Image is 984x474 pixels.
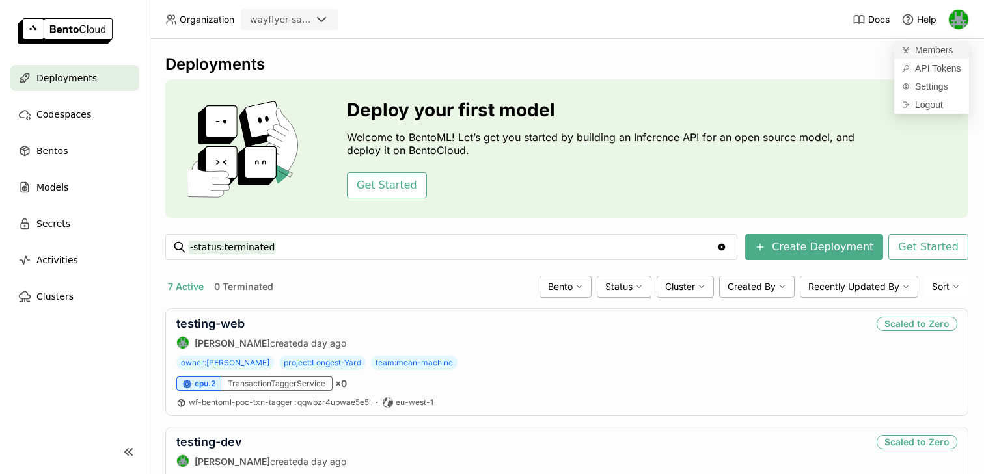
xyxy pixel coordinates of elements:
[189,237,717,257] input: Search
[894,77,969,96] a: Settings
[347,131,861,157] p: Welcome to BentoML! Let’s get you started by building an Inference API for an open source model, ...
[745,234,883,260] button: Create Deployment
[894,41,969,59] a: Members
[10,174,139,200] a: Models
[915,44,953,56] span: Members
[189,397,371,407] span: wf-bentoml-poc-txn-tagger qqwbzr4upwae5e5l
[176,100,316,198] img: cover onboarding
[10,65,139,91] a: Deployments
[177,337,189,349] img: Sean Hickey
[548,281,573,293] span: Bento
[915,99,943,111] span: Logout
[221,376,333,391] div: TransactionTaggerService
[808,281,899,293] span: Recently Updated By
[10,138,139,164] a: Bentos
[36,143,68,159] span: Bentos
[212,278,276,295] button: 0 Terminated
[396,397,433,408] span: eu-west-1
[717,242,727,252] svg: Clear value
[165,55,968,74] div: Deployments
[540,276,592,298] div: Bento
[180,14,234,25] span: Organization
[728,281,776,293] span: Created By
[868,14,890,25] span: Docs
[917,14,936,25] span: Help
[605,281,633,293] span: Status
[18,18,113,44] img: logo
[877,317,957,331] div: Scaled to Zero
[347,99,861,120] h3: Deploy your first model
[949,10,968,29] img: Sean Hickey
[195,378,215,389] span: cpu.2
[335,378,347,389] span: × 0
[923,276,968,298] div: Sort
[719,276,795,298] div: Created By
[10,101,139,127] a: Codespaces
[36,107,91,122] span: Codespaces
[371,356,458,370] span: team:mean-machine
[901,13,936,26] div: Help
[36,289,74,304] span: Clusters
[36,70,97,86] span: Deployments
[657,276,714,298] div: Cluster
[932,281,950,293] span: Sort
[250,13,311,26] div: wayflyer-sandbox
[800,276,918,298] div: Recently Updated By
[294,397,296,407] span: :
[347,172,427,198] button: Get Started
[10,211,139,237] a: Secrets
[195,456,270,467] strong: [PERSON_NAME]
[303,337,346,349] span: a day ago
[176,356,274,370] span: owner:[PERSON_NAME]
[894,59,969,77] a: API Tokens
[597,276,651,298] div: Status
[176,435,242,449] a: testing-dev
[176,317,245,330] a: testing-web
[189,397,371,408] a: wf-bentoml-poc-txn-tagger:qqwbzr4upwae5e5l
[165,278,206,295] button: 7 Active
[915,62,961,74] span: API Tokens
[176,454,346,467] div: created
[877,435,957,449] div: Scaled to Zero
[894,96,969,114] div: Logout
[177,455,189,467] img: Sean Hickey
[10,283,139,309] a: Clusters
[915,81,948,92] span: Settings
[279,356,366,370] span: project:Longest-Yard
[10,247,139,273] a: Activities
[36,179,68,195] span: Models
[665,281,695,293] span: Cluster
[853,13,890,26] a: Docs
[303,456,346,467] span: a day ago
[312,14,314,27] input: Selected wayflyer-sandbox.
[195,337,270,349] strong: [PERSON_NAME]
[36,216,70,231] span: Secrets
[36,252,78,268] span: Activities
[888,234,968,260] button: Get Started
[176,336,346,349] div: created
